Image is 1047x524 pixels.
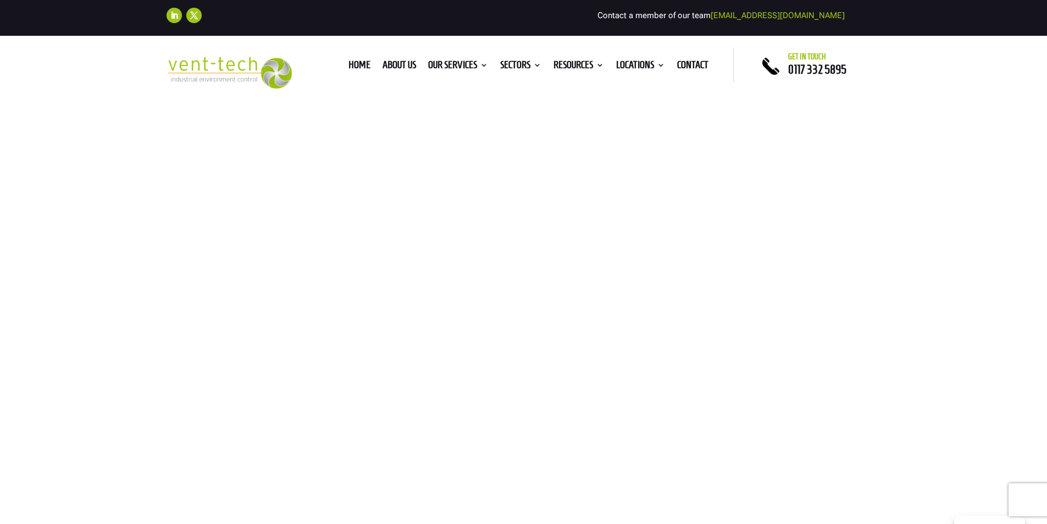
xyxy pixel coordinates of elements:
a: [EMAIL_ADDRESS][DOMAIN_NAME] [711,10,845,20]
a: Locations [616,61,665,73]
a: Contact [677,61,708,73]
a: Resources [553,61,604,73]
a: Home [348,61,370,73]
a: Our Services [428,61,488,73]
a: Follow on LinkedIn [167,8,182,23]
img: 2023-09-27T08_35_16.549ZVENT-TECH---Clear-background [167,57,292,89]
a: About us [383,61,416,73]
span: Get in touch [788,52,826,61]
a: 0117 332 5895 [788,63,846,76]
a: Sectors [500,61,541,73]
span: Contact a member of our team [597,10,845,20]
a: Follow on X [186,8,202,23]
